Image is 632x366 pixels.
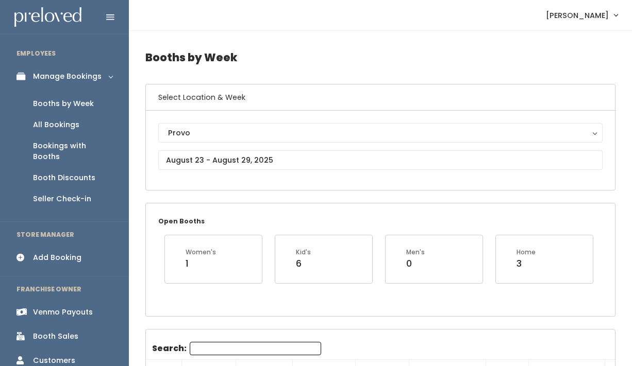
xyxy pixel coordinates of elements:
a: [PERSON_NAME] [536,4,628,26]
div: Customers [33,355,75,366]
div: Women's [186,248,216,257]
span: [PERSON_NAME] [546,10,609,21]
div: Seller Check-in [33,194,91,204]
div: Booth Sales [33,331,78,342]
div: Venmo Payouts [33,307,93,318]
h4: Booths by Week [145,43,616,72]
div: All Bookings [33,119,79,130]
div: Booths by Week [33,98,94,109]
input: August 23 - August 29, 2025 [158,150,603,170]
div: Booth Discounts [33,172,95,183]
div: Home [517,248,536,257]
small: Open Booths [158,217,205,225]
div: Kid's [296,248,311,257]
div: 1 [186,257,216,270]
label: Search: [152,342,321,355]
button: Provo [158,123,603,143]
div: Provo [168,127,593,138]
h6: Select Location & Week [146,84,615,111]
img: preloved logo [14,7,81,27]
div: 6 [296,257,311,270]
div: 0 [406,257,425,270]
div: Manage Bookings [33,71,102,82]
div: Add Booking [33,252,81,263]
input: Search: [190,342,321,355]
div: Men's [406,248,425,257]
div: Bookings with Booths [33,141,112,162]
div: 3 [517,257,536,270]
